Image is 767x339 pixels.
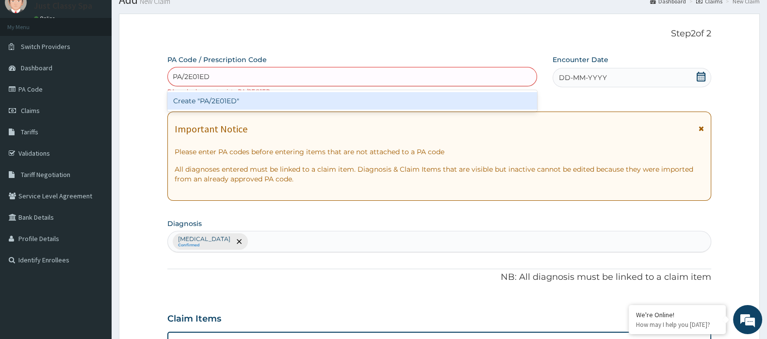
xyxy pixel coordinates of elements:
p: All diagnoses entered must be linked to a claim item. Diagnosis & Claim Items that are visible bu... [175,164,704,184]
textarea: Type your message and hit 'Enter' [5,231,185,265]
span: DD-MM-YYYY [559,73,607,82]
label: PA Code / Prescription Code [167,55,267,65]
h3: Claim Items [167,314,221,324]
h1: Important Notice [175,124,247,134]
div: We're Online! [636,310,718,319]
div: Create "PA/2E01ED" [167,92,537,110]
small: PA code does not exist : PA/2EO1ED [167,88,271,95]
span: Tariff Negotiation [21,170,70,179]
p: Please enter PA codes before entering items that are not attached to a PA code [175,147,704,157]
p: How may I help you today? [636,321,718,329]
div: Chat with us now [50,54,163,67]
span: Claims [21,106,40,115]
p: NB: All diagnosis must be linked to a claim item [167,271,711,284]
p: Step 2 of 2 [167,29,711,39]
label: Encounter Date [553,55,608,65]
span: We're online! [56,105,134,203]
img: d_794563401_company_1708531726252_794563401 [18,48,39,73]
p: Just Classy Spa [34,1,92,10]
span: Switch Providers [21,42,70,51]
span: Dashboard [21,64,52,72]
a: Online [34,15,57,22]
label: Diagnosis [167,219,202,228]
div: Minimize live chat window [159,5,182,28]
span: Tariffs [21,128,38,136]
